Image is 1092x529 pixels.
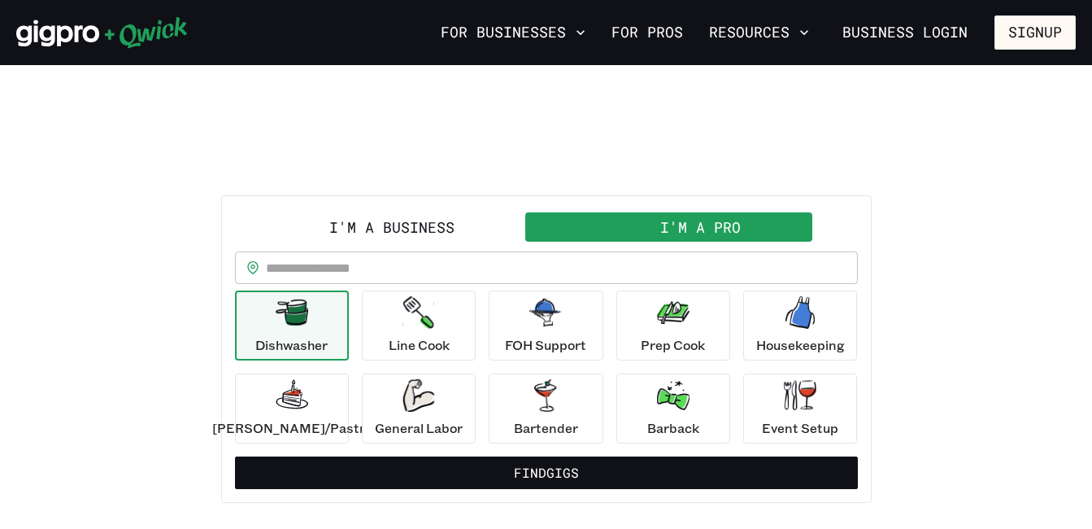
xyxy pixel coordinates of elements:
button: [PERSON_NAME]/Pastry [235,374,349,444]
button: For Businesses [434,19,592,46]
button: FOH Support [489,291,603,361]
p: [PERSON_NAME]/Pastry [212,418,372,438]
p: General Labor [375,418,463,438]
p: FOH Support [505,335,586,355]
a: Business Login [829,15,981,50]
p: Line Cook [389,335,450,355]
button: Bartender [489,374,603,444]
h2: PICK UP A SHIFT! [221,146,872,179]
button: Housekeeping [743,291,857,361]
p: Prep Cook [641,335,705,355]
p: Dishwasher [255,335,328,355]
button: I'm a Business [238,212,546,242]
button: Dishwasher [235,291,349,361]
button: Line Cook [362,291,476,361]
button: I'm a Pro [546,212,855,242]
p: Event Setup [762,418,838,438]
button: Signup [994,15,1076,50]
button: FindGigs [235,457,858,489]
button: Event Setup [743,374,857,444]
button: Prep Cook [616,291,730,361]
button: Barback [616,374,730,444]
button: General Labor [362,374,476,444]
p: Bartender [514,418,578,438]
button: Resources [703,19,816,46]
a: For Pros [605,19,690,46]
p: Barback [647,418,699,438]
p: Housekeeping [756,335,845,355]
